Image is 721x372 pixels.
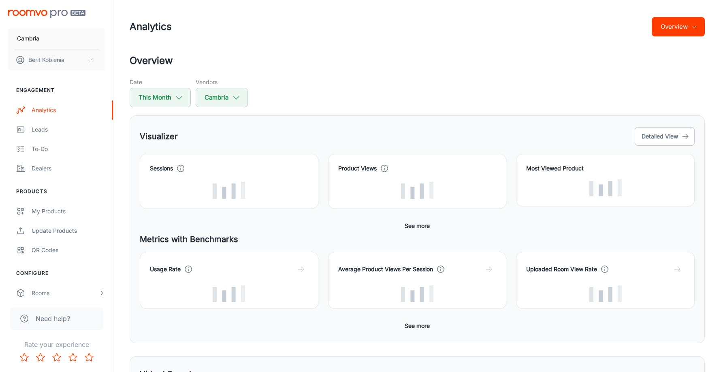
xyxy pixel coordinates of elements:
[589,285,622,302] img: Loading
[526,265,597,274] h4: Uploaded Room View Rate
[36,314,70,323] span: Need help?
[8,10,85,18] img: Roomvo PRO Beta
[32,145,105,153] div: To-do
[81,349,97,366] button: Rate 5 star
[401,319,433,333] button: See more
[213,285,245,302] img: Loading
[32,164,105,173] div: Dealers
[8,49,105,70] button: Berit Kobienia
[32,207,105,216] div: My Products
[635,127,695,146] button: Detailed View
[130,88,191,107] button: This Month
[49,349,65,366] button: Rate 3 star
[32,289,98,298] div: Rooms
[150,164,173,173] h4: Sessions
[130,53,705,68] h2: Overview
[8,28,105,49] button: Cambria
[28,55,64,64] p: Berit Kobienia
[401,182,433,199] img: Loading
[401,285,433,302] img: Loading
[130,19,172,34] h1: Analytics
[338,265,433,274] h4: Average Product Views Per Session
[213,182,245,199] img: Loading
[140,233,695,245] h5: Metrics with Benchmarks
[17,34,39,43] p: Cambria
[401,219,433,233] button: See more
[130,78,191,86] h5: Date
[32,106,105,115] div: Analytics
[652,17,705,36] button: Overview
[6,340,107,349] p: Rate your experience
[32,226,105,235] div: Update Products
[526,164,685,173] h4: Most Viewed Product
[65,349,81,366] button: Rate 4 star
[32,125,105,134] div: Leads
[338,164,377,173] h4: Product Views
[32,349,49,366] button: Rate 2 star
[32,246,105,255] div: QR Codes
[589,179,622,196] img: Loading
[196,88,248,107] button: Cambria
[16,349,32,366] button: Rate 1 star
[196,78,248,86] h5: Vendors
[140,130,178,142] h5: Visualizer
[150,265,181,274] h4: Usage Rate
